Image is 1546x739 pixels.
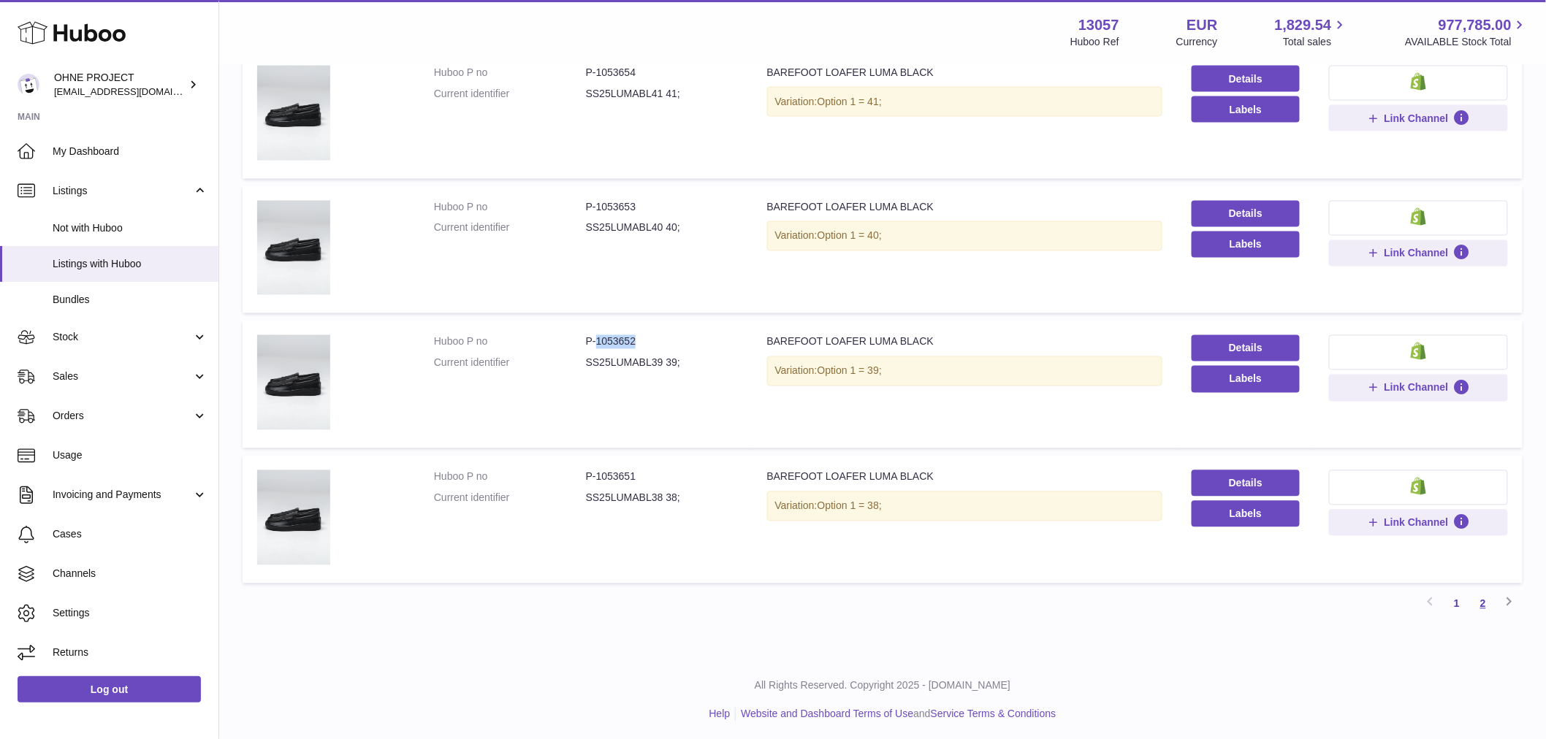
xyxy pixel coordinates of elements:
p: All Rights Reserved. Copyright 2025 - [DOMAIN_NAME] [231,679,1534,693]
span: My Dashboard [53,145,207,158]
dd: P-1053653 [586,201,738,215]
span: 1,829.54 [1275,15,1332,35]
span: [EMAIL_ADDRESS][DOMAIN_NAME] [54,85,215,97]
span: Option 1 = 41; [818,96,882,107]
span: Not with Huboo [53,221,207,235]
a: Details [1192,66,1301,92]
span: Total sales [1283,35,1348,49]
span: Link Channel [1385,112,1449,125]
span: Listings with Huboo [53,257,207,271]
dt: Current identifier [434,491,586,505]
img: shopify-small.png [1411,342,1426,360]
div: Currency [1176,35,1218,49]
dt: Current identifier [434,356,586,370]
span: Option 1 = 40; [818,230,882,242]
img: shopify-small.png [1411,478,1426,495]
div: Variation: [767,491,1162,521]
button: Link Channel [1329,105,1508,131]
a: Details [1192,335,1301,361]
dt: Huboo P no [434,335,586,349]
span: Settings [53,606,207,620]
a: Details [1192,201,1301,227]
span: Listings [53,184,192,198]
dd: P-1053654 [586,66,738,80]
div: BAREFOOT LOAFER LUMA BLACK [767,470,1162,484]
li: and [736,708,1056,721]
img: BAREFOOT LOAFER LUMA BLACK [257,470,330,565]
button: Labels [1192,96,1301,123]
span: Channels [53,567,207,581]
button: Labels [1192,501,1301,527]
div: Variation: [767,356,1162,386]
span: Option 1 = 39; [818,365,882,377]
span: Link Channel [1385,381,1449,394]
button: Link Channel [1329,510,1508,536]
div: BAREFOOT LOAFER LUMA BLACK [767,66,1162,80]
span: Bundles [53,293,207,307]
div: Huboo Ref [1070,35,1119,49]
a: Log out [18,676,201,702]
dd: P-1053652 [586,335,738,349]
img: internalAdmin-13057@internal.huboo.com [18,74,39,96]
a: Service Terms & Conditions [931,708,1056,720]
a: Help [709,708,731,720]
span: Invoicing and Payments [53,488,192,502]
dt: Huboo P no [434,470,586,484]
div: BAREFOOT LOAFER LUMA BLACK [767,335,1162,349]
span: Link Channel [1385,247,1449,260]
strong: 13057 [1078,15,1119,35]
button: Labels [1192,366,1301,392]
a: 977,785.00 AVAILABLE Stock Total [1405,15,1528,49]
dd: SS25LUMABL41 41; [586,87,738,101]
a: 1,829.54 Total sales [1275,15,1349,49]
strong: EUR [1187,15,1217,35]
button: Link Channel [1329,240,1508,267]
a: 1 [1444,591,1470,617]
button: Labels [1192,231,1301,258]
span: Link Channel [1385,516,1449,529]
dt: Huboo P no [434,66,586,80]
dd: SS25LUMABL40 40; [586,221,738,235]
img: BAREFOOT LOAFER LUMA BLACK [257,335,330,430]
button: Link Channel [1329,375,1508,401]
a: Details [1192,470,1301,497]
a: 2 [1470,591,1496,617]
span: Returns [53,646,207,659]
dd: SS25LUMABL38 38; [586,491,738,505]
img: shopify-small.png [1411,208,1426,226]
span: Cases [53,527,207,541]
dt: Huboo P no [434,201,586,215]
img: shopify-small.png [1411,73,1426,91]
img: BAREFOOT LOAFER LUMA BLACK [257,201,330,296]
span: Sales [53,369,192,383]
div: BAREFOOT LOAFER LUMA BLACK [767,201,1162,215]
div: OHNE PROJECT [54,71,186,99]
dt: Current identifier [434,87,586,101]
img: BAREFOOT LOAFER LUMA BLACK [257,66,330,161]
dd: SS25LUMABL39 39; [586,356,738,370]
span: Orders [53,409,192,423]
span: 977,785.00 [1439,15,1512,35]
span: Usage [53,448,207,462]
span: Option 1 = 38; [818,500,882,512]
div: Variation: [767,221,1162,251]
dt: Current identifier [434,221,586,235]
span: Stock [53,330,192,344]
span: AVAILABLE Stock Total [1405,35,1528,49]
div: Variation: [767,87,1162,117]
dd: P-1053651 [586,470,738,484]
a: Website and Dashboard Terms of Use [741,708,913,720]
